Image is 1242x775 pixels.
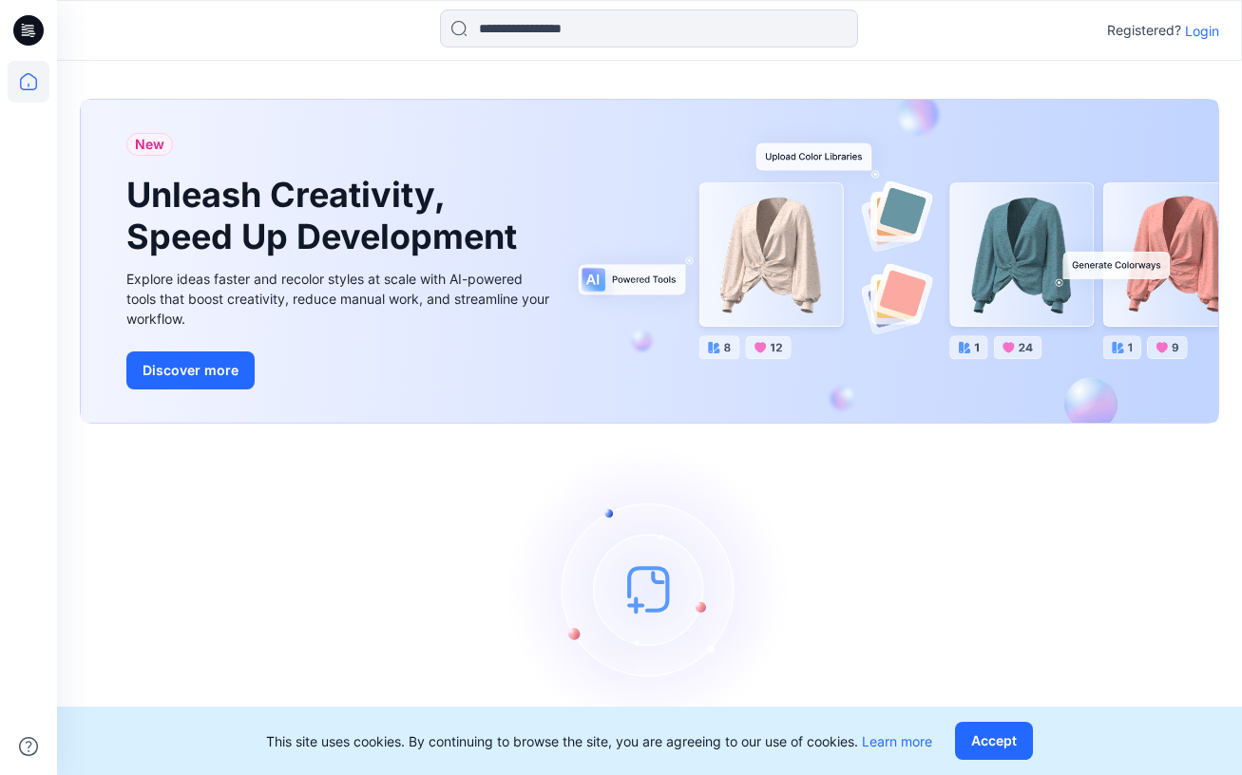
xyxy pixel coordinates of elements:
[1185,21,1219,41] p: Login
[955,722,1033,760] button: Accept
[266,731,932,751] p: This site uses cookies. By continuing to browse the site, you are agreeing to our use of cookies.
[507,446,793,731] img: empty-state-image.svg
[1107,19,1181,42] p: Registered?
[862,733,932,749] a: Learn more
[135,133,164,156] span: New
[126,269,554,329] div: Explore ideas faster and recolor styles at scale with AI-powered tools that boost creativity, red...
[126,175,525,256] h1: Unleash Creativity, Speed Up Development
[126,351,554,389] a: Discover more
[126,351,255,389] button: Discover more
